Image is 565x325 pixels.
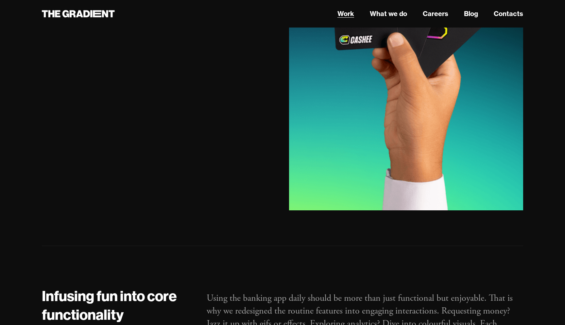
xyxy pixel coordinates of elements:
[423,9,448,19] a: Careers
[337,9,354,19] a: Work
[494,9,523,19] a: Contacts
[464,9,478,19] a: Blog
[42,287,177,324] strong: Infusing fun into core functionality
[370,9,407,19] a: What we do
